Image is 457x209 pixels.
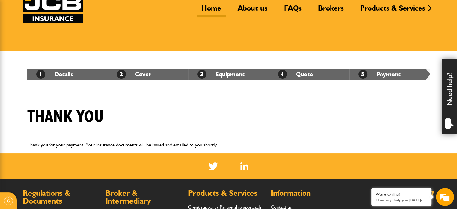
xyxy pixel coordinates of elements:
[117,70,126,79] span: 2
[8,73,110,87] input: Enter your email address
[82,164,109,172] em: Start Chat
[314,4,348,17] a: Brokers
[279,4,306,17] a: FAQs
[36,70,45,79] span: 1
[23,189,99,205] h2: Regulations & Documents
[209,162,218,170] img: Twitter
[10,33,25,42] img: d_20077148190_company_1631870298795_20077148190
[278,71,313,78] a: 4Quote
[349,69,430,80] li: Payment
[27,141,430,149] p: Thank you for your payment. Your insurance documents will be issued and emailed to you shortly.
[240,162,248,170] img: Linked In
[8,56,110,69] input: Enter your last name
[188,189,265,197] h2: Products & Services
[8,109,110,158] textarea: Type your message and hit 'Enter'
[233,4,272,17] a: About us
[36,71,73,78] a: 1Details
[105,189,182,205] h2: Broker & Intermediary
[197,70,206,79] span: 3
[8,91,110,104] input: Enter your phone number
[240,162,248,170] a: LinkedIn
[278,70,287,79] span: 4
[197,71,245,78] a: 3Equipment
[356,4,430,17] a: Products & Services
[27,107,104,127] h1: Thank you
[271,189,347,197] h2: Information
[442,59,457,134] div: Need help?
[358,70,367,79] span: 5
[99,3,113,17] div: Minimize live chat window
[117,71,151,78] a: 2Cover
[376,192,427,197] div: We're Online!
[197,4,226,17] a: Home
[31,34,101,41] div: Chat with us now
[376,198,427,202] p: How may I help you today?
